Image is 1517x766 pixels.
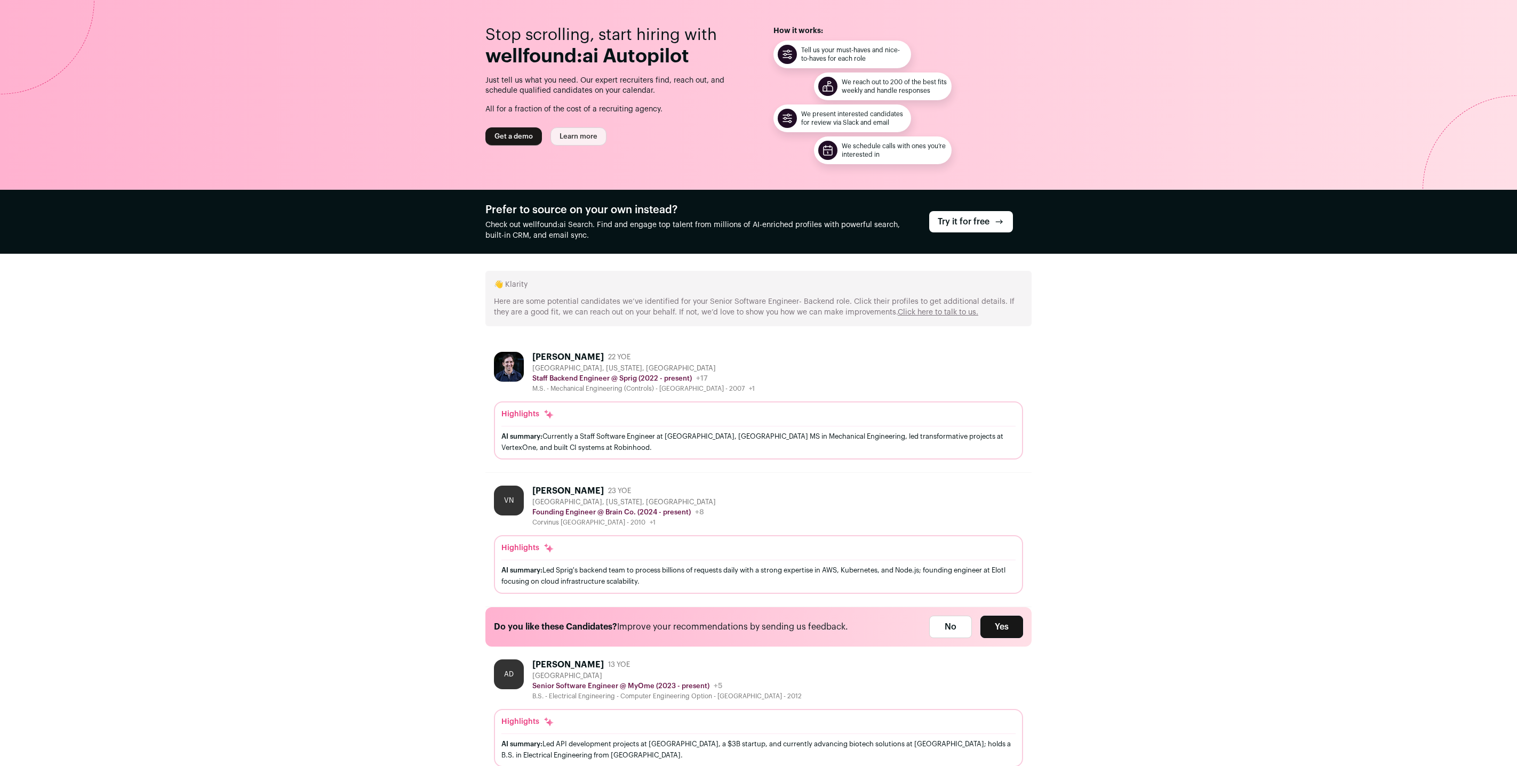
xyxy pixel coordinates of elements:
[501,567,542,574] span: AI summary:
[485,76,744,96] p: Just tell us what you need. Our expert recruiters find, reach out, and schedule qualified candida...
[608,660,630,669] span: 13 YOE
[501,431,1016,453] div: Currently a Staff Software Engineer at [GEOGRAPHIC_DATA], [GEOGRAPHIC_DATA] MS in Mechanical Engi...
[695,509,704,516] span: +8
[494,620,848,633] p: Improve your recommendations by sending us feedback.
[532,352,604,362] div: [PERSON_NAME]
[501,409,554,420] div: Highlights
[494,352,1023,459] a: [PERSON_NAME] 22 YOE [GEOGRAPHIC_DATA], [US_STATE], [GEOGRAPHIC_DATA] Staff Backend Engineer @ Sp...
[501,740,542,747] span: AI summary:
[501,433,542,440] span: AI summary:
[532,508,691,517] p: Founding Engineer @ Brain Co. (2024 - present)
[494,290,1023,318] div: Here are some potential candidates we’ve identified for your Senior Software Engineer- Backend ro...
[532,659,604,670] div: [PERSON_NAME]
[501,738,1016,761] div: Led API development projects at [GEOGRAPHIC_DATA], a $3B startup, and currently advancing biotech...
[532,364,755,373] div: [GEOGRAPHIC_DATA], [US_STATE], [GEOGRAPHIC_DATA]
[980,616,1023,638] button: Yes
[532,384,755,393] div: M.S. - Mechanical Engineering (Controls) - [GEOGRAPHIC_DATA] - 2007
[898,309,978,316] a: Click here to talk to us.
[501,565,1016,587] div: Led Sprig's backend team to process billions of requests daily with a strong expertise in AWS, Ku...
[929,211,1013,232] a: Try it for free
[801,46,907,63] figcaption: Tell us your must-haves and nice-to-haves for each role
[532,518,716,527] div: Corvinus [GEOGRAPHIC_DATA] - 2010
[501,716,554,727] div: Highlights
[608,487,631,495] span: 23 YOE
[842,78,947,95] figcaption: We reach out to 200 of the best fits weekly and handle responses
[485,271,1032,326] div: 👋 Klarity
[494,659,524,689] div: AD
[485,127,542,146] a: Get a demo
[696,375,708,382] span: +17
[485,220,912,241] p: Check out wellfound:ai Search. Find and engage top talent from millions of AI-enriched profiles w...
[608,353,630,361] span: 22 YOE
[485,96,744,115] p: All for a fraction of the cost of a recruiting agency.
[801,110,907,127] figcaption: We present interested candidates for review via Slack and email
[532,374,692,383] p: Staff Backend Engineer @ Sprig (2022 - present)
[650,519,656,526] span: +1
[842,142,947,159] figcaption: We schedule calls with ones you’re interested in
[532,672,802,680] div: [GEOGRAPHIC_DATA]
[485,26,744,67] header: Stop scrolling, start hiring with
[550,127,606,146] a: Learn more
[485,203,912,217] h2: Prefer to source on your own instead?
[773,26,1032,36] h2: How it works:
[485,46,744,67] div: wellfound:ai Autopilot
[494,623,617,631] strong: Do you like these Candidates?
[532,498,716,506] div: [GEOGRAPHIC_DATA], [US_STATE], [GEOGRAPHIC_DATA]
[494,486,524,515] div: VN
[494,486,1023,593] a: VN [PERSON_NAME] 23 YOE [GEOGRAPHIC_DATA], [US_STATE], [GEOGRAPHIC_DATA] Founding Engineer @ Brai...
[532,692,802,700] div: B.S. - Electrical Engineering - Computer Engineering Option - [GEOGRAPHIC_DATA] - 2012
[501,543,554,553] div: Highlights
[532,682,709,690] p: Senior Software Engineer @ MyOme (2023 - present)
[929,616,972,638] button: No
[494,352,524,382] img: 533280d453655411c15d8a2fb2b191702bbe900e345d004ba9e983de803231ef.jpg
[749,385,755,392] span: +1
[714,682,722,690] span: +5
[532,486,604,496] div: [PERSON_NAME]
